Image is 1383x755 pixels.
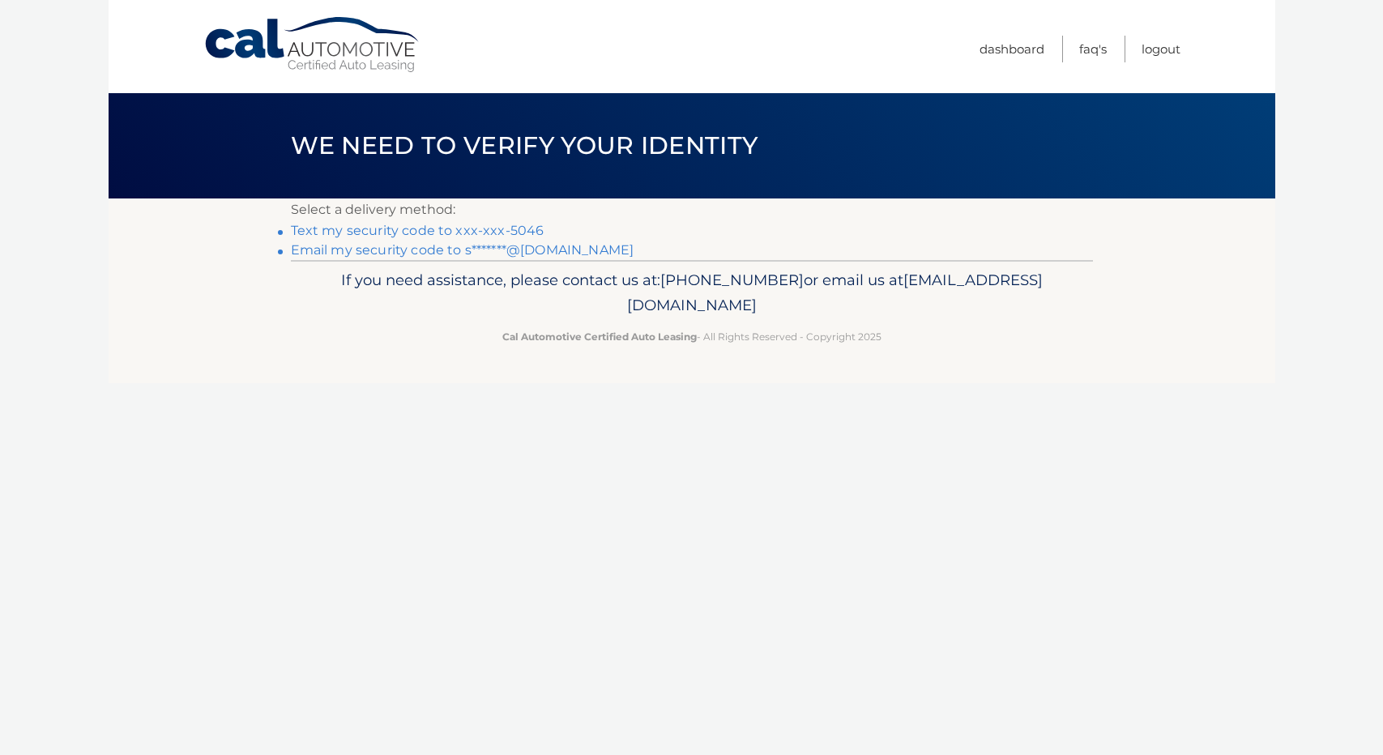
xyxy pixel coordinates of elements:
a: Text my security code to xxx-xxx-5046 [291,223,544,238]
p: Select a delivery method: [291,198,1093,221]
span: [PHONE_NUMBER] [660,271,804,289]
a: Cal Automotive [203,16,422,74]
strong: Cal Automotive Certified Auto Leasing [502,331,697,343]
a: Email my security code to s*******@[DOMAIN_NAME] [291,242,634,258]
a: Dashboard [980,36,1044,62]
span: We need to verify your identity [291,130,758,160]
p: - All Rights Reserved - Copyright 2025 [301,328,1082,345]
p: If you need assistance, please contact us at: or email us at [301,267,1082,319]
a: FAQ's [1079,36,1107,62]
a: Logout [1142,36,1180,62]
